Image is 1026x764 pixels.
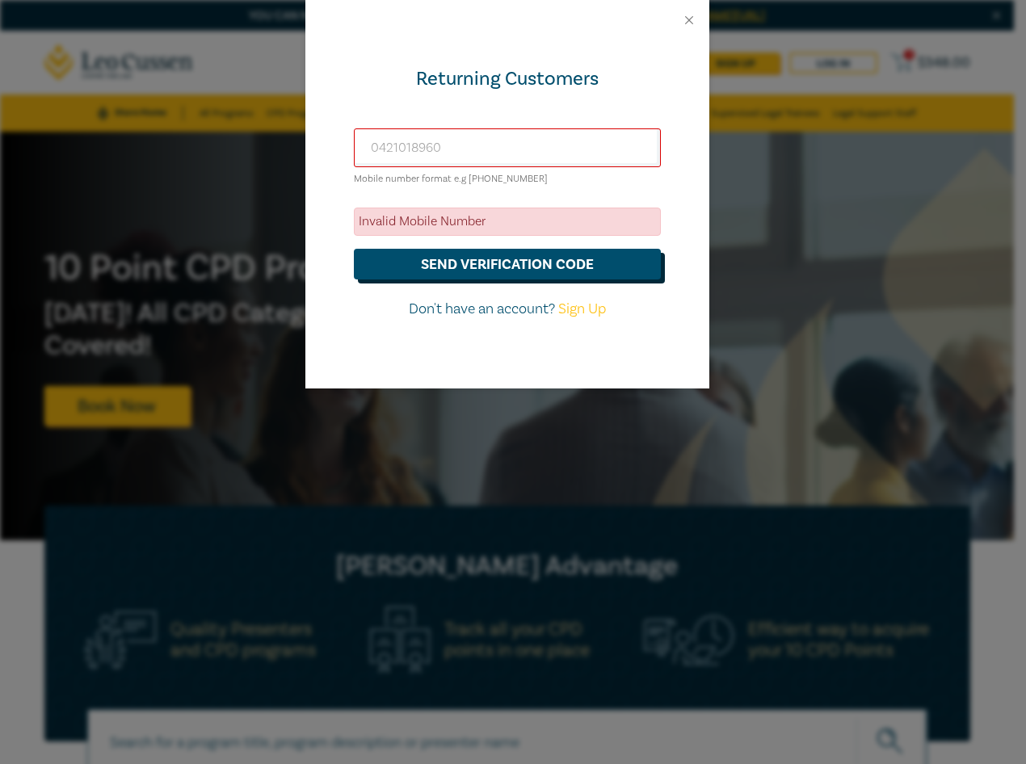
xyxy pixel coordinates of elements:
[682,13,696,27] button: Close
[354,299,661,320] p: Don't have an account?
[354,249,661,279] button: send verification code
[354,128,661,167] input: Enter email or Mobile number
[558,300,606,318] a: Sign Up
[354,173,548,185] small: Mobile number format e.g [PHONE_NUMBER]
[354,208,661,236] div: Invalid Mobile Number
[354,66,661,92] div: Returning Customers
